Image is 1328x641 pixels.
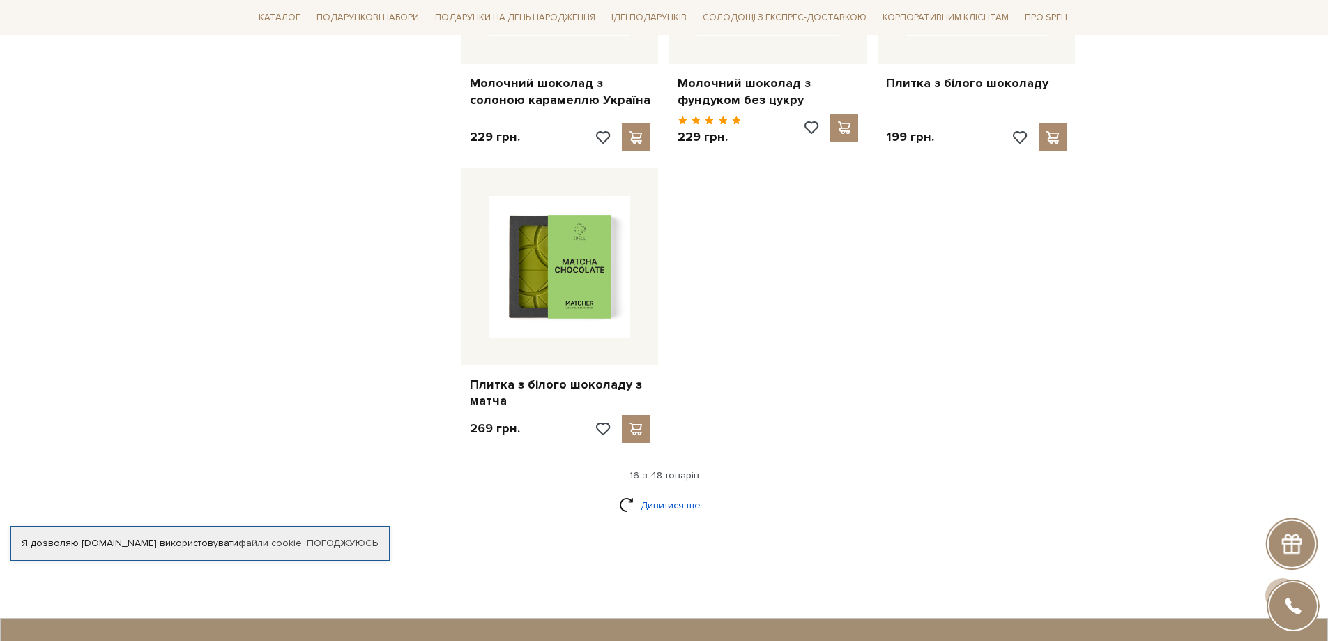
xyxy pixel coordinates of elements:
[619,493,710,518] a: Дивитися ще
[311,7,425,29] span: Подарункові набори
[886,75,1067,91] a: Плитка з білого шоколаду
[307,537,378,550] a: Погоджуюсь
[253,7,306,29] span: Каталог
[470,75,650,108] a: Молочний шоколад з солоною карамеллю Україна
[886,129,934,145] p: 199 грн.
[877,6,1014,29] a: Корпоративним клієнтам
[238,537,302,549] a: файли cookie
[470,421,520,437] p: 269 грн.
[678,129,741,145] p: 229 грн.
[1019,7,1075,29] span: Про Spell
[470,377,650,409] a: Плитка з білого шоколаду з матча
[678,75,858,108] a: Молочний шоколад з фундуком без цукру
[606,7,692,29] span: Ідеї подарунків
[11,537,389,550] div: Я дозволяю [DOMAIN_NAME] використовувати
[470,129,520,145] p: 229 грн.
[247,469,1081,482] div: 16 з 48 товарів
[429,7,601,29] span: Подарунки на День народження
[697,6,872,29] a: Солодощі з експрес-доставкою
